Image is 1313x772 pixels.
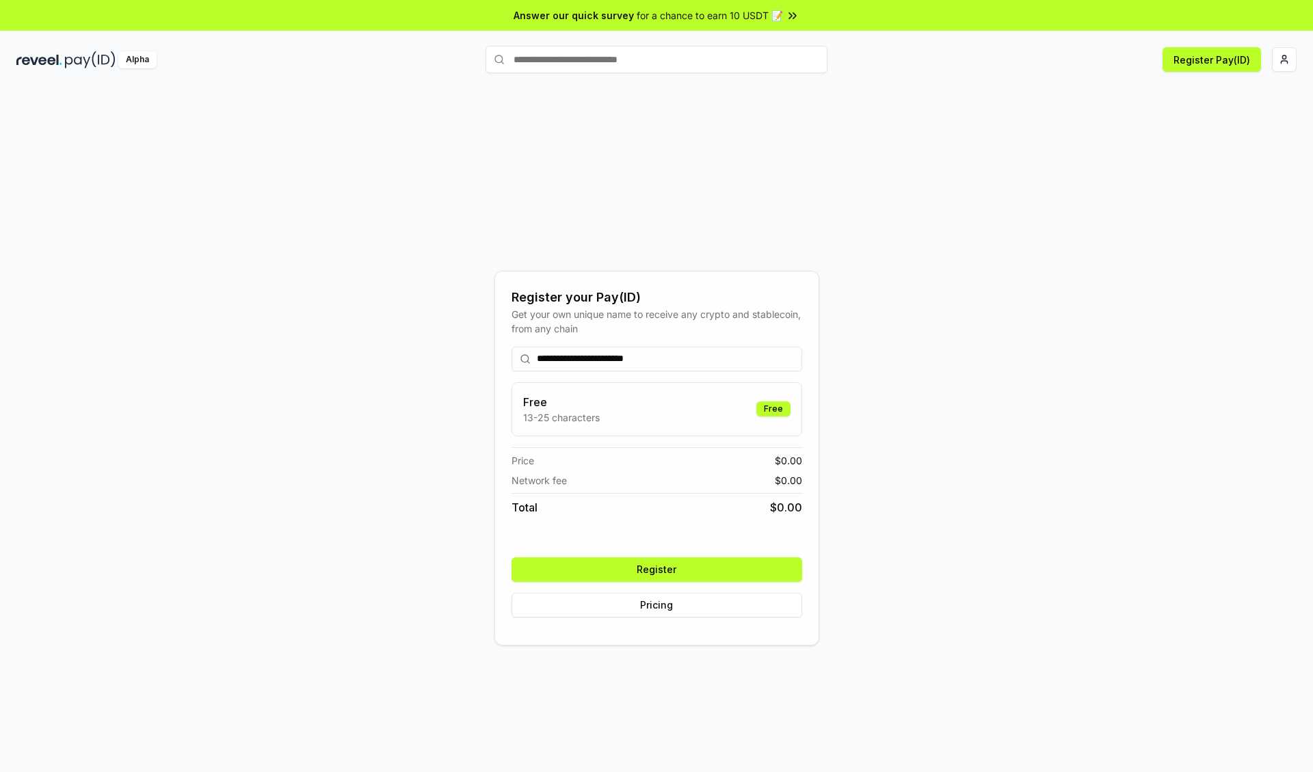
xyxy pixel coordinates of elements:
[523,394,600,410] h3: Free
[523,410,600,425] p: 13-25 characters
[512,557,802,582] button: Register
[775,453,802,468] span: $ 0.00
[65,51,116,68] img: pay_id
[512,288,802,307] div: Register your Pay(ID)
[512,307,802,336] div: Get your own unique name to receive any crypto and stablecoin, from any chain
[512,593,802,617] button: Pricing
[118,51,157,68] div: Alpha
[775,473,802,488] span: $ 0.00
[16,51,62,68] img: reveel_dark
[512,453,534,468] span: Price
[770,499,802,516] span: $ 0.00
[512,473,567,488] span: Network fee
[756,401,791,416] div: Free
[637,8,783,23] span: for a chance to earn 10 USDT 📝
[1163,47,1261,72] button: Register Pay(ID)
[514,8,634,23] span: Answer our quick survey
[512,499,538,516] span: Total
